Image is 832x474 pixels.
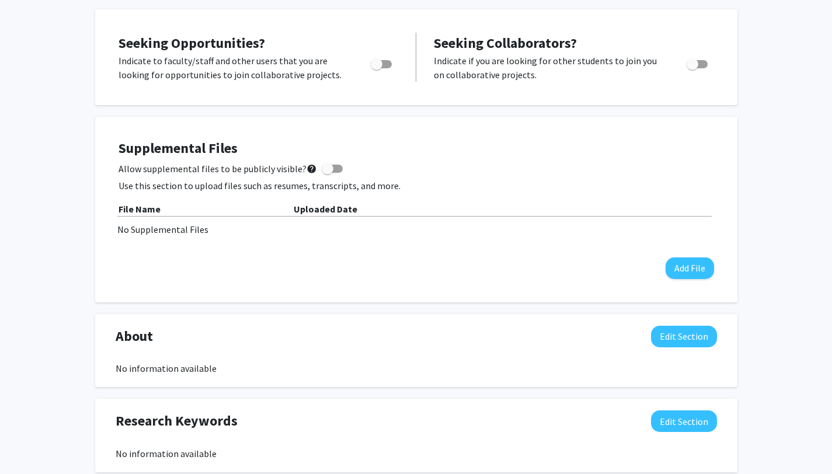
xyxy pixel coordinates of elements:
[366,54,398,71] div: Toggle
[119,54,349,82] p: Indicate to faculty/staff and other users that you are looking for opportunities to join collabor...
[434,34,577,52] span: Seeking Collaborators?
[682,54,714,71] div: Toggle
[434,54,664,82] p: Indicate if you are looking for other students to join you on collaborative projects.
[116,410,238,431] span: Research Keywords
[119,203,161,215] b: File Name
[117,222,715,236] div: No Supplemental Files
[307,162,317,176] mat-icon: help
[116,326,153,347] span: About
[116,447,717,461] div: No information available
[119,140,714,157] h4: Supplemental Files
[116,361,717,375] div: No information available
[651,410,717,432] button: Edit Research Keywords
[9,421,50,465] iframe: Chat
[651,326,717,347] button: Edit About
[119,162,317,176] span: Allow supplemental files to be publicly visible?
[119,179,714,193] p: Use this section to upload files such as resumes, transcripts, and more.
[119,34,265,52] span: Seeking Opportunities?
[294,203,357,215] b: Uploaded Date
[666,257,714,279] button: Add File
